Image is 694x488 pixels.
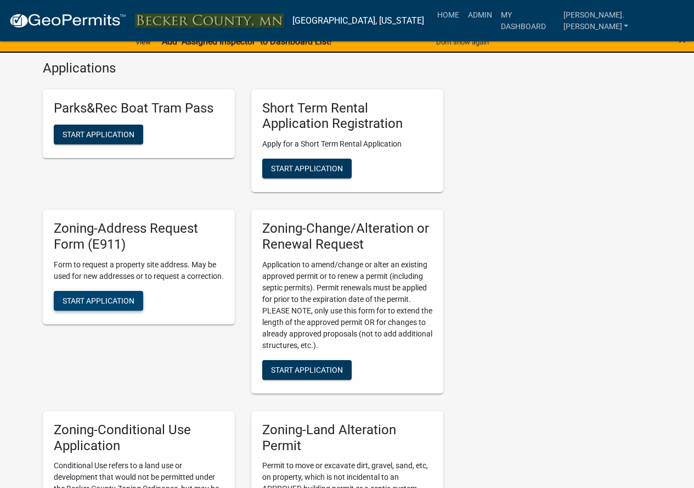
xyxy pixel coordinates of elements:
a: [PERSON_NAME].[PERSON_NAME] [559,4,685,37]
button: Start Application [262,360,352,380]
h5: Zoning-Land Alteration Permit [262,422,432,454]
span: Start Application [271,365,343,374]
h5: Zoning-Address Request Form (E911) [54,221,224,253]
button: Don't show again [432,33,493,51]
a: View [131,33,155,51]
a: [GEOGRAPHIC_DATA], [US_STATE] [292,12,424,30]
span: Start Application [63,130,134,139]
button: Start Application [54,125,143,144]
p: Application to amend/change or alter an existing approved permit or to renew a permit (including ... [262,259,432,351]
span: Start Application [63,296,134,305]
p: Form to request a property site address. May be used for new addresses or to request a correction. [54,259,224,282]
h5: Zoning-Conditional Use Application [54,422,224,454]
button: Close [679,33,686,46]
h5: Zoning-Change/Alteration or Renewal Request [262,221,432,253]
a: Admin [464,4,496,25]
p: Apply for a Short Term Rental Application [262,138,432,150]
button: Start Application [54,291,143,311]
h5: Short Term Rental Application Registration [262,100,432,132]
a: My Dashboard [496,4,559,37]
strong: Add "Assigned Inspector" to Dashboard List! [162,36,331,47]
a: Home [433,4,464,25]
span: Start Application [271,164,343,173]
h5: Parks&Rec Boat Tram Pass [54,100,224,116]
h4: Applications [43,60,443,76]
img: Becker County, Minnesota [135,14,284,28]
button: Start Application [262,159,352,178]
